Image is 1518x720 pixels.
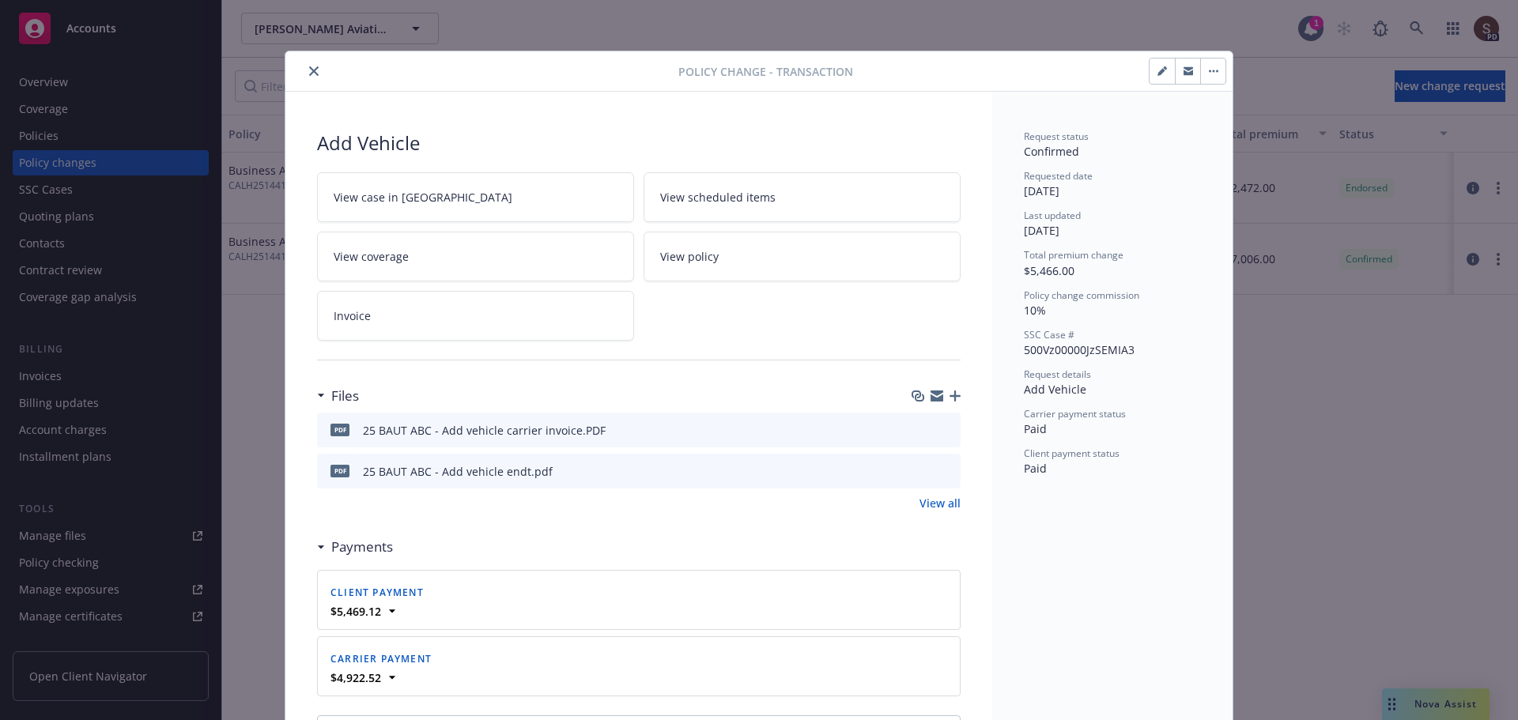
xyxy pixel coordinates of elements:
[1024,169,1093,183] span: Requested date
[1024,130,1089,143] span: Request status
[304,62,323,81] button: close
[363,422,606,439] div: 25 BAUT ABC - Add vehicle carrier invoice.PDF
[1024,368,1091,381] span: Request details
[317,232,634,281] a: View coverage
[678,63,853,80] span: Policy change - Transaction
[1024,407,1126,420] span: Carrier payment status
[317,386,359,406] div: Files
[334,248,409,265] span: View coverage
[1024,447,1120,460] span: Client payment status
[1024,421,1047,436] span: Paid
[940,463,954,480] button: preview file
[1024,183,1059,198] span: [DATE]
[330,586,424,599] span: Client payment
[1024,263,1074,278] span: $5,466.00
[317,291,634,341] a: Invoice
[330,465,349,477] span: pdf
[915,422,927,439] button: download file
[1024,382,1086,397] span: Add Vehicle
[1024,223,1059,238] span: [DATE]
[334,307,371,324] span: Invoice
[334,189,512,205] span: View case in [GEOGRAPHIC_DATA]
[915,463,927,480] button: download file
[331,537,393,557] h3: Payments
[330,604,381,619] strong: $5,469.12
[331,386,359,406] h3: Files
[660,189,776,205] span: View scheduled items
[1024,248,1123,262] span: Total premium change
[317,130,961,156] div: Add Vehicle
[317,172,634,222] a: View case in [GEOGRAPHIC_DATA]
[1024,461,1047,476] span: Paid
[940,422,954,439] button: preview file
[317,537,393,557] div: Payments
[644,232,961,281] a: View policy
[1024,328,1074,341] span: SSC Case #
[1024,288,1139,302] span: Policy change commission
[330,670,381,685] strong: $4,922.52
[1024,209,1081,222] span: Last updated
[660,248,719,265] span: View policy
[1024,303,1046,318] span: 10%
[1024,144,1079,159] span: Confirmed
[644,172,961,222] a: View scheduled items
[363,463,553,480] div: 25 BAUT ABC - Add vehicle endt.pdf
[919,495,961,511] a: View all
[1024,342,1135,357] span: 500Vz00000JzSEMIA3
[330,424,349,435] span: PDF
[330,652,432,665] span: Carrier payment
